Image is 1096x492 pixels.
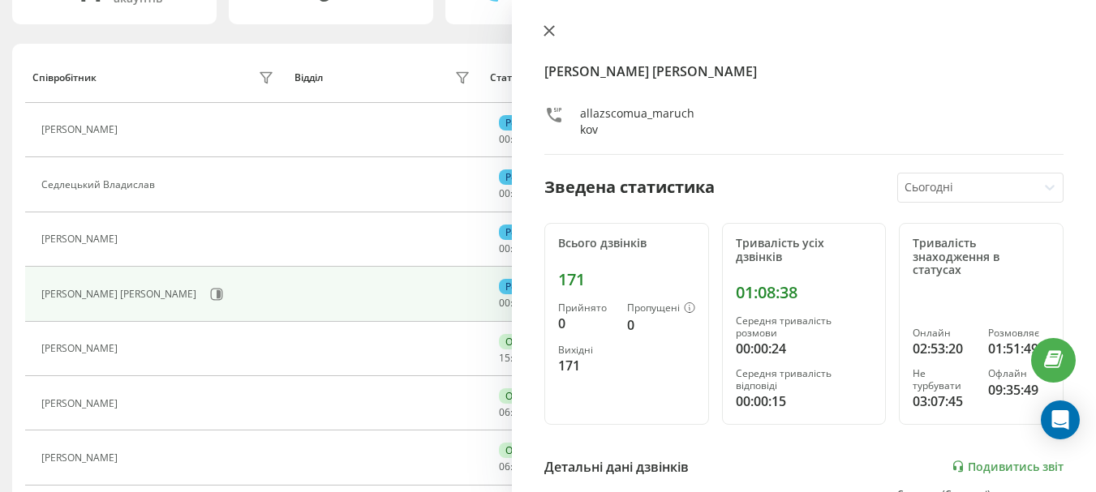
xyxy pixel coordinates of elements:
[952,460,1064,473] a: Подивитись звіт
[499,188,538,199] div: : :
[499,388,550,404] div: Онлайн
[499,169,563,185] div: Розмовляє
[294,72,323,83] div: Відділ
[32,72,97,83] div: Співробітник
[499,186,510,200] span: 00
[913,327,974,339] div: Онлайн
[544,62,1064,81] h4: [PERSON_NAME] [PERSON_NAME]
[499,443,550,458] div: Онлайн
[988,368,1050,379] div: Офлайн
[736,368,873,391] div: Середня тривалість відповіді
[499,296,510,310] span: 00
[499,279,563,294] div: Розмовляє
[736,237,873,264] div: Тривалість усіх дзвінків
[499,243,538,255] div: : :
[41,452,122,464] div: [PERSON_NAME]
[499,115,563,130] div: Розмовляє
[558,344,614,356] div: Вихідні
[627,315,695,335] div: 0
[558,270,695,289] div: 171
[499,297,538,309] div: : :
[41,289,200,300] div: [PERSON_NAME] [PERSON_NAME]
[736,283,873,302] div: 01:08:38
[558,237,695,250] div: Всього дзвінків
[490,72,522,83] div: Статус
[558,314,614,333] div: 0
[988,339,1050,358] div: 01:51:49
[41,398,122,409] div: [PERSON_NAME]
[544,457,689,477] div: Детальні дані дзвінків
[499,225,563,240] div: Розмовляє
[499,134,538,145] div: : :
[499,242,510,255] span: 00
[913,339,974,358] div: 02:53:20
[736,391,873,411] div: 00:00:15
[580,105,696,138] div: allazscomua_maruchkov
[913,237,1050,277] div: Тривалість знаходження в статусах
[988,380,1050,400] div: 09:35:49
[41,233,122,245] div: [PERSON_NAME]
[558,302,614,314] div: Прийнято
[544,175,715,199] div: Зведена статистика
[499,460,510,473] span: 06
[558,356,614,375] div: 171
[499,461,538,473] div: : :
[499,351,510,365] span: 15
[913,391,974,411] div: 03:07:45
[41,343,122,354] div: [PERSON_NAME]
[499,334,550,349] div: Онлайн
[988,327,1050,339] div: Розмовляє
[627,302,695,315] div: Пропущені
[499,353,538,364] div: : :
[736,339,873,358] div: 00:00:24
[1041,400,1080,439] div: Open Intercom Messenger
[913,368,974,391] div: Не турбувати
[499,407,538,418] div: : :
[499,405,510,419] span: 06
[41,124,122,135] div: [PERSON_NAME]
[41,179,159,190] div: Седлецький Владислав
[499,132,510,146] span: 00
[736,315,873,339] div: Середня тривалість розмови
